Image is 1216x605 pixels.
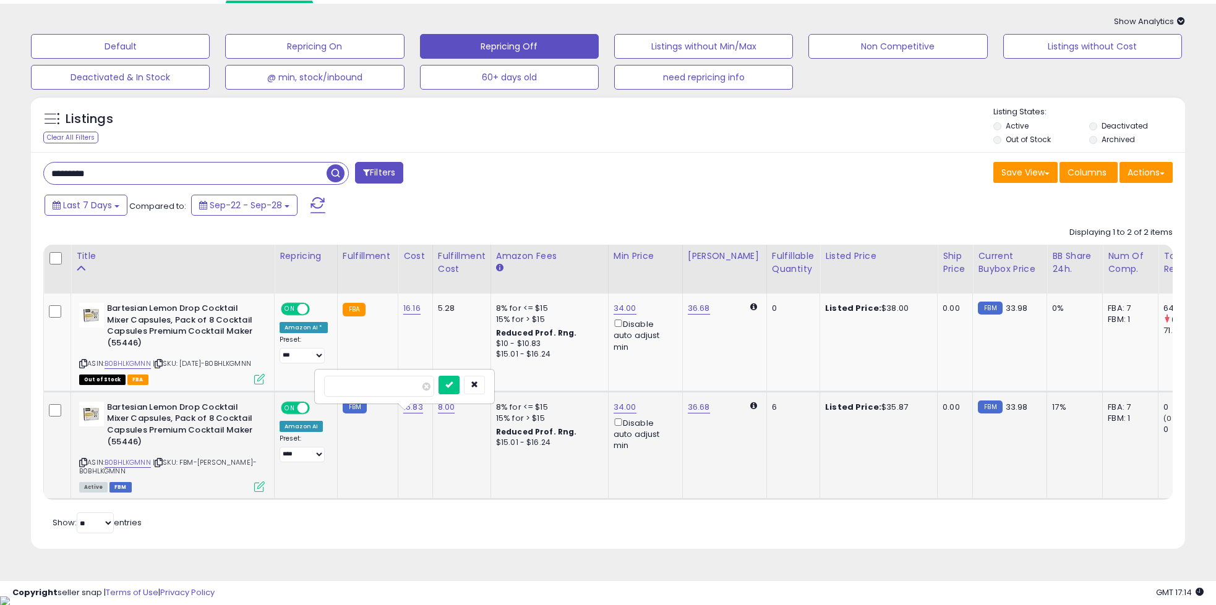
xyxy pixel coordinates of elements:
[148,29,173,54] div: Submit
[10,86,238,135] div: Support says…
[403,302,421,315] a: 16.16
[614,34,793,59] button: Listings without Min/Max
[343,400,367,413] small: FBM
[772,303,810,314] div: 0
[210,199,282,211] span: Sep-22 - Sep-28
[280,322,328,333] div: Amazon AI *
[496,402,599,413] div: 8% for <= $15
[79,405,88,415] button: Start recording
[403,250,427,263] div: Cost
[282,304,298,315] span: ON
[20,333,193,357] div: Hey [PERSON_NAME]. You'll want to double-click on the min/max.
[1108,250,1153,276] div: Num of Comp.
[63,199,112,211] span: Last 7 Days
[1102,121,1148,131] label: Deactivated
[1163,402,1214,413] div: 0
[825,250,932,263] div: Listed Price
[688,401,710,413] a: 36.68
[79,457,257,476] span: | SKU: FBM-[PERSON_NAME]-B0BHLKGMNN
[79,402,104,426] img: 31u1QnYwAQL._SL40_.jpg
[978,400,1002,413] small: FBM
[1108,413,1149,424] div: FBM: 1
[1163,424,1214,435] div: 0
[129,200,186,212] span: Compared to:
[1163,325,1214,336] div: 71.72
[614,317,673,353] div: Disable auto adjust min
[688,302,710,315] a: 36.68
[1003,34,1182,59] button: Listings without Cost
[1060,162,1118,183] button: Columns
[109,482,132,493] span: FBM
[280,434,328,462] div: Preset:
[35,7,55,27] img: Profile image for Adam
[45,135,238,316] div: Doesn't seem like i'm able to edit min and max on my walmart listings
[31,34,210,59] button: Default
[79,402,265,491] div: ASIN:
[978,302,1002,315] small: FBM
[127,374,148,385] span: FBA
[45,195,127,216] button: Last 7 Days
[308,304,328,315] span: OFF
[614,302,636,315] a: 34.00
[1156,586,1204,598] span: 2025-10-6 17:14 GMT
[1108,303,1149,314] div: FBA: 7
[943,303,963,314] div: 0.00
[772,250,815,276] div: Fulfillable Quantity
[10,326,238,501] div: Adam says…
[496,413,599,424] div: 15% for > $15
[1069,227,1173,239] div: Displaying 1 to 2 of 2 items
[1163,303,1214,314] div: 64.08
[225,65,404,90] button: @ min, stock/inbound
[225,34,404,59] button: Repricing On
[496,339,599,349] div: $10 - $10.83
[19,405,29,415] button: Upload attachment
[107,402,257,451] b: Bartesian Lemon Drop Cocktail Mixer Capsules, Pack of 8 Cocktail Capsules Premium Cocktail Maker ...
[1006,302,1028,314] span: 33.98
[1052,402,1093,413] div: 17%
[106,586,158,598] a: Terms of Use
[438,401,455,413] a: 8.00
[191,195,298,216] button: Sep-22 - Sep-28
[20,93,193,117] div: Thanks for the feedback and happy repricing!
[808,34,987,59] button: Non Competitive
[993,162,1058,183] button: Save View
[43,132,98,143] div: Clear All Filters
[496,314,599,325] div: 15% for > $15
[943,250,967,276] div: Ship Price
[1006,134,1051,145] label: Out of Stock
[79,303,104,328] img: 31u1QnYwAQL._SL40_.jpg
[105,457,151,468] a: B0BHLKGMNN
[496,328,577,338] b: Reduced Prof. Rng.
[825,303,928,314] div: $38.00
[280,250,332,263] div: Repricing
[11,379,237,400] textarea: Message…
[403,401,423,413] a: 15.83
[496,438,599,448] div: $15.01 - $16.24
[10,86,203,125] div: Thanks for the feedback and happy repricing!
[1068,166,1107,179] span: Columns
[1163,413,1181,423] small: (0%)
[1006,401,1028,413] span: 33.98
[12,587,215,599] div: seller snap | |
[1052,250,1097,276] div: BB Share 24h.
[59,405,69,415] button: Gif picker
[160,586,215,598] a: Privacy Policy
[79,482,108,493] span: All listings currently available for purchase on Amazon
[60,6,140,15] h1: [PERSON_NAME]
[1102,134,1135,145] label: Archived
[66,111,113,128] h5: Listings
[54,284,228,308] div: Doesn't seem like i'm able to edit min and max on my walmart listings
[825,402,928,413] div: $35.87
[343,303,366,316] small: FBA
[217,5,239,27] div: Close
[343,250,393,263] div: Fulfillment
[153,358,251,368] span: | SKU: [DATE]-B0BHLKGMNN
[212,400,232,420] button: Send a message…
[60,15,85,28] p: Active
[194,5,217,28] button: Home
[438,250,486,276] div: Fulfillment Cost
[496,303,599,314] div: 8% for <= $15
[614,65,793,90] button: need repricing info
[614,416,673,452] div: Disable auto adjust min
[943,402,963,413] div: 0.00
